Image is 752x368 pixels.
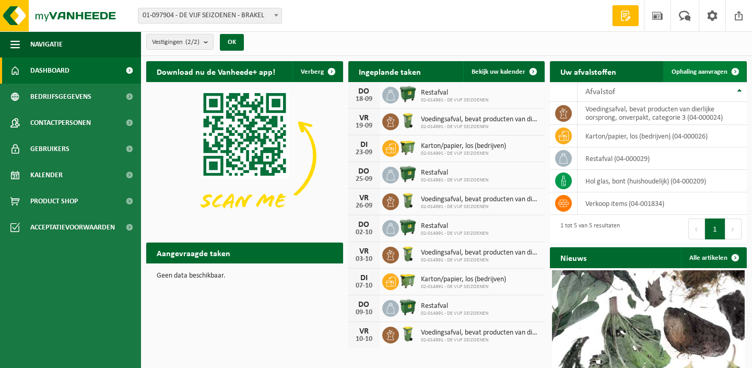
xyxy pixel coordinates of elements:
button: Vestigingen(2/2) [146,34,214,50]
span: 02-014991 - DE VIJF SEIZOENEN [421,310,488,317]
div: DI [354,141,374,149]
h2: Uw afvalstoffen [550,61,627,82]
div: 18-09 [354,96,374,103]
td: hol glas, bont (huishoudelijk) (04-000209) [578,170,747,192]
div: 10-10 [354,336,374,343]
img: WB-1100-HPE-GN-01 [399,165,417,183]
span: Contactpersonen [30,110,91,136]
td: verkoop items (04-001834) [578,192,747,215]
img: WB-0140-HPE-GN-50 [399,245,417,263]
img: WB-1100-HPE-GN-01 [399,298,417,316]
button: OK [220,34,244,51]
a: Bekijk uw kalender [463,61,544,82]
span: 02-014991 - DE VIJF SEIZOENEN [421,124,540,130]
img: WB-1100-HPE-GN-50 [399,139,417,156]
span: 02-014991 - DE VIJF SEIZOENEN [421,97,488,103]
div: DI [354,274,374,282]
span: Restafval [421,302,488,310]
img: WB-0140-HPE-GN-50 [399,192,417,210]
span: 02-014991 - DE VIJF SEIZOENEN [421,231,488,237]
div: 07-10 [354,282,374,290]
div: DO [354,301,374,309]
button: Next [725,218,742,239]
span: Dashboard [30,57,69,84]
span: 02-014991 - DE VIJF SEIZOENEN [421,177,488,183]
div: 19-09 [354,122,374,130]
span: 01-097904 - DE VIJF SEIZOENEN - BRAKEL [138,8,281,23]
div: VR [354,247,374,256]
span: Product Shop [30,188,78,214]
div: 23-09 [354,149,374,156]
span: 02-014991 - DE VIJF SEIZOENEN [421,151,506,157]
div: DO [354,221,374,229]
div: 25-09 [354,176,374,183]
div: DO [354,167,374,176]
img: WB-0140-HPE-GN-50 [399,112,417,130]
span: Afvalstof [585,88,615,96]
button: Previous [688,218,705,239]
span: 02-014991 - DE VIJF SEIZOENEN [421,284,506,290]
span: Voedingsafval, bevat producten van dierlijke oorsprong, onverpakt, categorie 3 [421,329,540,337]
span: Navigatie [30,31,63,57]
span: 02-014991 - DE VIJF SEIZOENEN [421,204,540,210]
span: Karton/papier, los (bedrijven) [421,142,506,151]
h2: Aangevraagde taken [146,243,241,263]
td: karton/papier, los (bedrijven) (04-000026) [578,125,747,147]
td: voedingsafval, bevat producten van dierlijke oorsprong, onverpakt, categorie 3 (04-000024) [578,102,747,125]
div: VR [354,327,374,336]
td: restafval (04-000029) [578,147,747,170]
span: Verberg [301,68,324,75]
div: DO [354,87,374,96]
img: WB-1100-HPE-GN-50 [399,272,417,290]
div: 02-10 [354,229,374,236]
button: 1 [705,218,725,239]
a: Ophaling aanvragen [663,61,746,82]
h2: Download nu de Vanheede+ app! [146,61,286,82]
div: 26-09 [354,202,374,210]
span: Ophaling aanvragen [672,68,727,75]
span: Voedingsafval, bevat producten van dierlijke oorsprong, onverpakt, categorie 3 [421,249,540,257]
span: Karton/papier, los (bedrijven) [421,275,506,284]
span: Acceptatievoorwaarden [30,214,115,240]
div: 1 tot 5 van 5 resultaten [555,217,620,240]
img: WB-1100-HPE-GN-01 [399,218,417,236]
h2: Ingeplande taken [348,61,431,82]
p: Geen data beschikbaar. [157,272,333,280]
span: Restafval [421,222,488,231]
span: Restafval [421,89,488,97]
count: (2/2) [185,39,199,45]
div: VR [354,194,374,202]
div: VR [354,114,374,122]
span: 02-014991 - DE VIJF SEIZOENEN [421,257,540,263]
img: WB-1100-HPE-GN-01 [399,85,417,103]
span: Restafval [421,169,488,177]
span: 01-097904 - DE VIJF SEIZOENEN - BRAKEL [138,8,282,24]
span: Bekijk uw kalender [472,68,525,75]
span: Bedrijfsgegevens [30,84,91,110]
span: Voedingsafval, bevat producten van dierlijke oorsprong, onverpakt, categorie 3 [421,116,540,124]
div: 09-10 [354,309,374,316]
span: 02-014991 - DE VIJF SEIZOENEN [421,337,540,343]
span: Kalender [30,162,63,188]
img: Download de VHEPlus App [146,82,343,230]
a: Alle artikelen [681,247,746,268]
span: Voedingsafval, bevat producten van dierlijke oorsprong, onverpakt, categorie 3 [421,195,540,204]
div: 03-10 [354,256,374,263]
span: Gebruikers [30,136,69,162]
h2: Nieuws [550,247,597,268]
span: Vestigingen [152,34,199,50]
button: Verberg [292,61,342,82]
img: WB-0140-HPE-GN-50 [399,325,417,343]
